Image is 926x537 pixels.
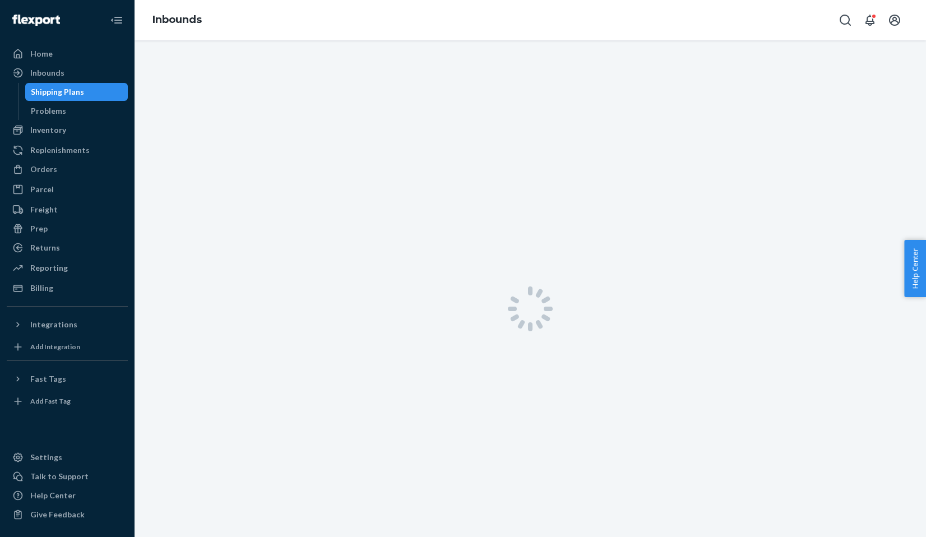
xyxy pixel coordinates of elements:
a: Help Center [7,487,128,504]
a: Orders [7,160,128,178]
a: Billing [7,279,128,297]
div: Orders [30,164,57,175]
a: Talk to Support [7,467,128,485]
a: Shipping Plans [25,83,128,101]
div: Reporting [30,262,68,274]
a: Add Integration [7,338,128,356]
button: Help Center [904,240,926,297]
a: Problems [25,102,128,120]
button: Open Search Box [834,9,856,31]
div: Help Center [30,490,76,501]
button: Give Feedback [7,506,128,524]
div: Returns [30,242,60,253]
div: Integrations [30,319,77,330]
a: Parcel [7,180,128,198]
button: Fast Tags [7,370,128,388]
a: Reporting [7,259,128,277]
button: Integrations [7,316,128,334]
div: Prep [30,223,48,234]
div: Inbounds [30,67,64,78]
div: Problems [31,105,66,117]
a: Replenishments [7,141,128,159]
a: Prep [7,220,128,238]
img: Flexport logo [12,15,60,26]
a: Freight [7,201,128,219]
div: Parcel [30,184,54,195]
div: Settings [30,452,62,463]
div: Home [30,48,53,59]
a: Inbounds [7,64,128,82]
button: Open account menu [883,9,906,31]
a: Inbounds [152,13,202,26]
div: Inventory [30,124,66,136]
div: Replenishments [30,145,90,156]
div: Fast Tags [30,373,66,385]
button: Open notifications [859,9,881,31]
a: Home [7,45,128,63]
a: Settings [7,448,128,466]
div: Add Fast Tag [30,396,71,406]
div: Give Feedback [30,509,85,520]
a: Returns [7,239,128,257]
ol: breadcrumbs [143,4,211,36]
div: Shipping Plans [31,86,84,98]
div: Add Integration [30,342,80,351]
div: Talk to Support [30,471,89,482]
a: Inventory [7,121,128,139]
a: Add Fast Tag [7,392,128,410]
div: Billing [30,283,53,294]
div: Freight [30,204,58,215]
button: Close Navigation [105,9,128,31]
